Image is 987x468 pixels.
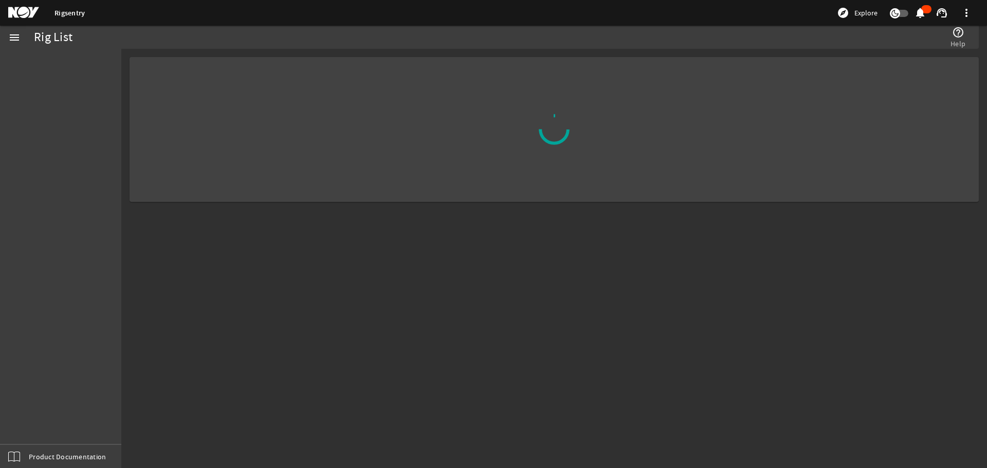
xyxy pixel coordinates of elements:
mat-icon: notifications [914,7,926,19]
mat-icon: help_outline [952,26,964,39]
mat-icon: explore [837,7,849,19]
button: Explore [833,5,882,21]
a: Rigsentry [54,8,85,18]
button: more_vert [954,1,979,25]
div: Rig List [34,32,72,43]
mat-icon: menu [8,31,21,44]
span: Help [951,39,965,49]
span: Explore [854,8,878,18]
mat-icon: support_agent [936,7,948,19]
span: Product Documentation [29,452,106,462]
